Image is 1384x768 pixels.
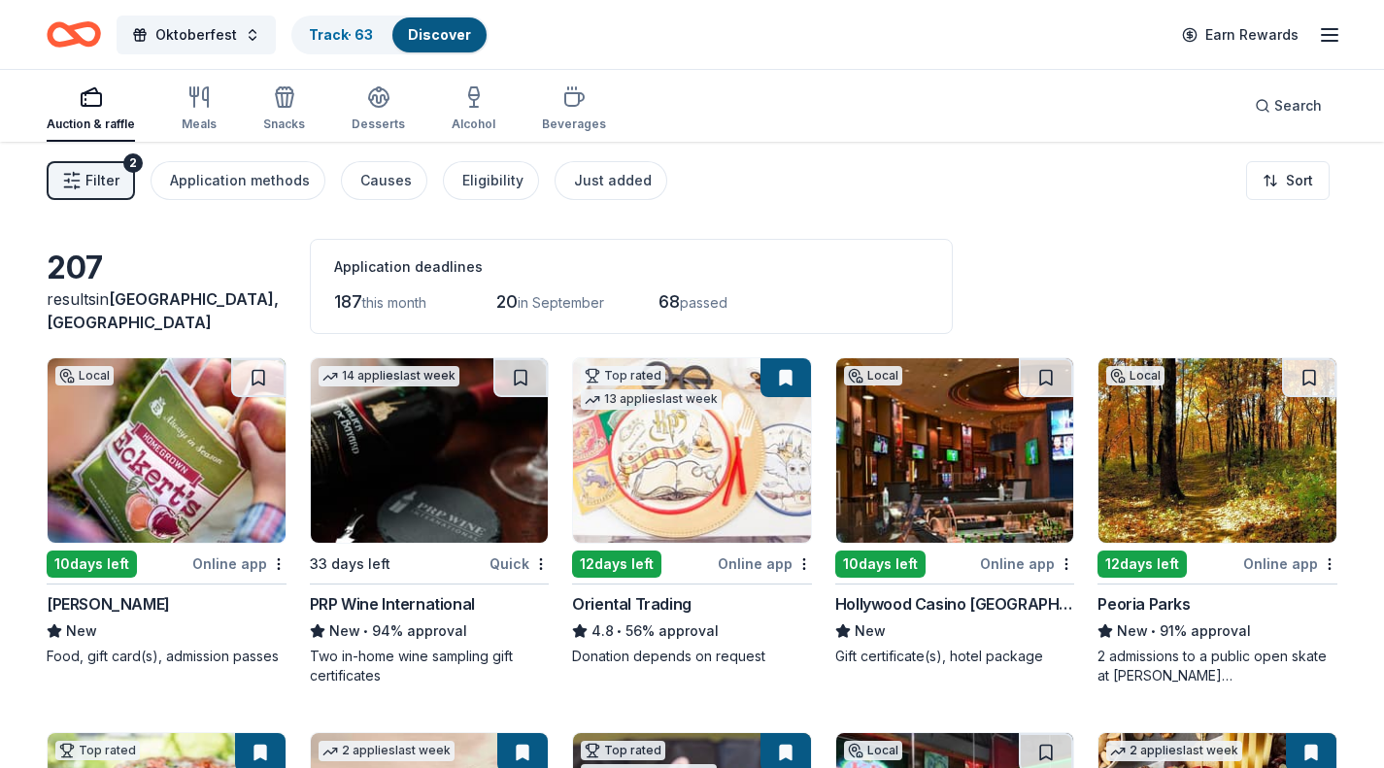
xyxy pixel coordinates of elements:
[48,358,286,543] img: Image for Eckert's
[263,78,305,142] button: Snacks
[182,78,217,142] button: Meals
[47,78,135,142] button: Auction & raffle
[1243,551,1337,576] div: Online app
[1274,94,1322,117] span: Search
[573,358,811,543] img: Image for Oriental Trading
[718,551,812,576] div: Online app
[496,291,518,312] span: 20
[1097,619,1337,643] div: 91% approval
[591,619,614,643] span: 4.8
[319,366,459,386] div: 14 applies last week
[1097,357,1337,685] a: Image for Peoria ParksLocal12days leftOnline appPeoria ParksNew•91% approval2 admissions to a pub...
[310,552,390,576] div: 33 days left
[66,619,97,643] span: New
[572,357,812,666] a: Image for Oriental TradingTop rated13 applieslast week12days leftOnline appOriental Trading4.8•56...
[1097,551,1187,578] div: 12 days left
[542,117,606,132] div: Beverages
[151,161,325,200] button: Application methods
[581,389,722,410] div: 13 applies last week
[47,551,137,578] div: 10 days left
[329,619,360,643] span: New
[1097,592,1190,616] div: Peoria Parks
[363,623,368,639] span: •
[47,289,279,332] span: [GEOGRAPHIC_DATA], [GEOGRAPHIC_DATA]
[47,592,170,616] div: [PERSON_NAME]
[835,647,1075,666] div: Gift certificate(s), hotel package
[855,619,886,643] span: New
[123,153,143,173] div: 2
[117,16,276,54] button: Oktoberfest
[572,647,812,666] div: Donation depends on request
[835,551,926,578] div: 10 days left
[572,619,812,643] div: 56% approval
[452,78,495,142] button: Alcohol
[47,287,287,334] div: results
[85,169,119,192] span: Filter
[408,26,471,43] a: Discover
[572,592,692,616] div: Oriental Trading
[518,294,604,311] span: in September
[452,117,495,132] div: Alcohol
[334,291,362,312] span: 187
[47,161,135,200] button: Filter2
[310,619,550,643] div: 94% approval
[980,551,1074,576] div: Online app
[1152,623,1157,639] span: •
[192,551,287,576] div: Online app
[47,357,287,666] a: Image for Eckert'sLocal10days leftOnline app[PERSON_NAME]NewFood, gift card(s), admission passes
[1170,17,1310,52] a: Earn Rewards
[844,741,902,760] div: Local
[309,26,373,43] a: Track· 63
[352,78,405,142] button: Desserts
[362,294,426,311] span: this month
[55,741,140,760] div: Top rated
[836,358,1074,543] img: Image for Hollywood Casino Aurora
[319,741,455,761] div: 2 applies last week
[55,366,114,385] div: Local
[658,291,680,312] span: 68
[581,741,665,760] div: Top rated
[489,551,549,576] div: Quick
[1286,169,1313,192] span: Sort
[170,169,310,192] div: Application methods
[835,357,1075,666] a: Image for Hollywood Casino AuroraLocal10days leftOnline appHollywood Casino [GEOGRAPHIC_DATA]NewG...
[352,117,405,132] div: Desserts
[1097,647,1337,685] div: 2 admissions to a public open skate at [PERSON_NAME][GEOGRAPHIC_DATA], 2 admissions to [GEOGRAPHI...
[844,366,902,385] div: Local
[1117,619,1148,643] span: New
[574,169,652,192] div: Just added
[334,255,928,279] div: Application deadlines
[1106,366,1165,385] div: Local
[1106,741,1242,761] div: 2 applies last week
[47,117,135,132] div: Auction & raffle
[835,592,1075,616] div: Hollywood Casino [GEOGRAPHIC_DATA]
[291,16,489,54] button: Track· 63Discover
[310,647,550,685] div: Two in-home wine sampling gift certificates
[310,357,550,685] a: Image for PRP Wine International14 applieslast week33 days leftQuickPRP Wine InternationalNew•94%...
[47,647,287,666] div: Food, gift card(s), admission passes
[311,358,549,543] img: Image for PRP Wine International
[341,161,427,200] button: Causes
[47,289,279,332] span: in
[155,23,237,47] span: Oktoberfest
[47,249,287,287] div: 207
[618,623,623,639] span: •
[47,12,101,57] a: Home
[581,366,665,385] div: Top rated
[680,294,727,311] span: passed
[462,169,523,192] div: Eligibility
[1239,86,1337,125] button: Search
[310,592,475,616] div: PRP Wine International
[572,551,661,578] div: 12 days left
[263,117,305,132] div: Snacks
[1098,358,1336,543] img: Image for Peoria Parks
[443,161,539,200] button: Eligibility
[360,169,412,192] div: Causes
[542,78,606,142] button: Beverages
[182,117,217,132] div: Meals
[555,161,667,200] button: Just added
[1246,161,1330,200] button: Sort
